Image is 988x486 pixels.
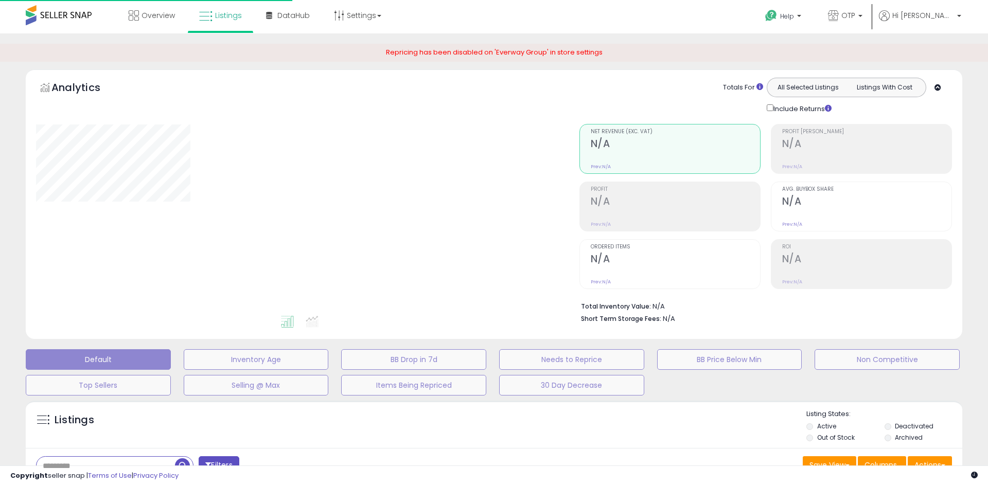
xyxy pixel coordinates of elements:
[581,302,651,311] b: Total Inventory Value:
[26,349,171,370] button: Default
[591,164,611,170] small: Prev: N/A
[782,221,802,227] small: Prev: N/A
[591,279,611,285] small: Prev: N/A
[499,349,644,370] button: Needs to Reprice
[591,195,760,209] h2: N/A
[591,129,760,135] span: Net Revenue (Exc. VAT)
[879,10,961,33] a: Hi [PERSON_NAME]
[780,12,794,21] span: Help
[499,375,644,395] button: 30 Day Decrease
[277,10,310,21] span: DataHub
[663,314,675,323] span: N/A
[10,471,48,480] strong: Copyright
[757,2,811,33] a: Help
[782,253,951,267] h2: N/A
[759,102,844,114] div: Include Returns
[892,10,954,21] span: Hi [PERSON_NAME]
[657,349,802,370] button: BB Price Below Min
[591,244,760,250] span: Ordered Items
[591,138,760,152] h2: N/A
[591,253,760,267] h2: N/A
[142,10,175,21] span: Overview
[26,375,171,395] button: Top Sellers
[782,138,951,152] h2: N/A
[782,279,802,285] small: Prev: N/A
[386,47,603,57] span: Repricing has been disabled on 'Everway Group' in store settings
[10,471,179,481] div: seller snap | |
[591,187,760,192] span: Profit
[581,314,661,323] b: Short Term Storage Fees:
[581,299,944,312] li: N/A
[591,221,611,227] small: Prev: N/A
[782,164,802,170] small: Prev: N/A
[841,10,855,21] span: OTP
[184,375,329,395] button: Selling @ Max
[184,349,329,370] button: Inventory Age
[846,81,923,94] button: Listings With Cost
[765,9,778,22] i: Get Help
[341,375,486,395] button: Items Being Repriced
[815,349,960,370] button: Non Competitive
[51,80,120,97] h5: Analytics
[782,187,951,192] span: Avg. Buybox Share
[341,349,486,370] button: BB Drop in 7d
[782,129,951,135] span: Profit [PERSON_NAME]
[723,83,763,93] div: Totals For
[782,244,951,250] span: ROI
[770,81,846,94] button: All Selected Listings
[215,10,242,21] span: Listings
[782,195,951,209] h2: N/A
